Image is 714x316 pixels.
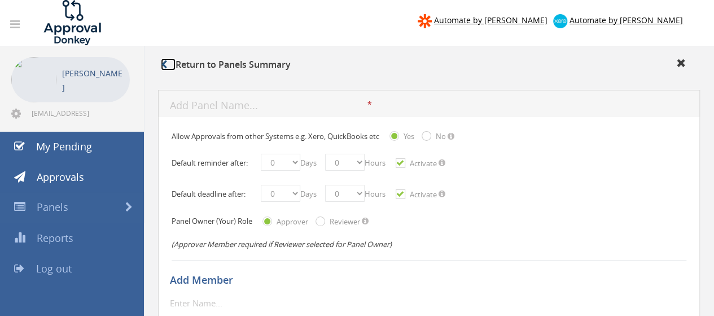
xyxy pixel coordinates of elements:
p: [PERSON_NAME] [62,66,124,94]
input: Enter Name... [170,296,300,310]
label: No [433,131,446,142]
label: Yes [401,131,414,142]
span: Log out [36,262,72,275]
h3: Return to Panels Summary [161,60,291,70]
label: Reviewer [327,217,360,228]
span: Automate by [PERSON_NAME] [570,15,683,25]
p: Default deadline after: [172,189,251,200]
span: Panels [37,200,68,214]
label: Approver [274,217,308,228]
p: Default reminder after: [172,158,251,168]
input: Add Panel Name... [170,99,367,113]
span: Allow Approvals from other Systems e.g. Xero, QuickBooks etc [172,131,379,141]
span: Approvals [37,170,84,184]
img: zapier-logomark.png [418,14,432,28]
span: Days Hours [261,189,386,199]
span: Days Hours [261,158,386,168]
img: xero-logo.png [553,14,567,28]
span: Panel Owner (Your) Role [172,216,252,226]
label: Activate [407,158,437,170]
h5: Add Member [170,275,680,286]
label: Activate [407,189,437,201]
span: (Approver Member required if Reviewer selected for Panel Owner) [172,239,392,249]
span: Automate by [PERSON_NAME] [434,15,547,25]
span: My Pending [36,140,92,153]
span: Reports [37,231,73,245]
span: [EMAIL_ADDRESS][DOMAIN_NAME] [32,109,128,118]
